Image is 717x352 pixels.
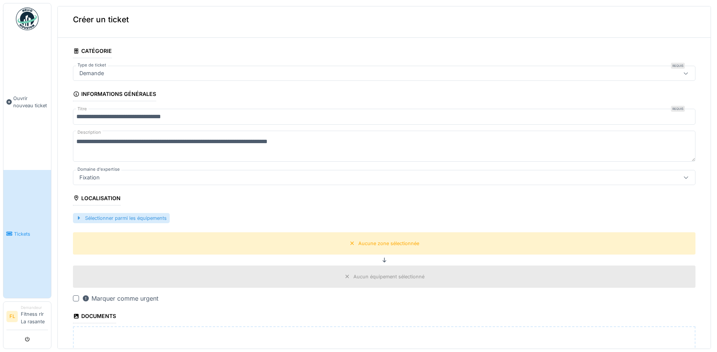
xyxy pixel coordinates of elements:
a: FL DemandeurFitness rlr La rasante [6,305,48,330]
a: Tickets [3,170,51,298]
div: Créer un ticket [58,2,711,38]
div: Sélectionner parmi les équipements [73,213,170,223]
div: Requis [671,63,685,69]
div: Informations générales [73,88,156,101]
div: Fixation [76,173,103,182]
label: Domaine d'expertise [76,166,121,173]
div: Marquer comme urgent [82,294,158,303]
div: Aucune zone sélectionnée [358,240,419,247]
div: Localisation [73,193,121,205]
li: Fitness rlr La rasante [21,305,48,328]
label: Titre [76,106,88,112]
img: Badge_color-CXgf-gQk.svg [16,8,39,30]
span: Tickets [14,230,48,238]
div: Demandeur [21,305,48,310]
div: Aucun équipement sélectionné [353,273,424,280]
span: Ouvrir nouveau ticket [13,95,48,109]
label: Description [76,128,102,137]
div: Demande [76,69,107,77]
label: Type de ticket [76,62,108,68]
a: Ouvrir nouveau ticket [3,34,51,170]
div: Documents [73,310,116,323]
li: FL [6,311,18,322]
div: Requis [671,106,685,112]
div: Catégorie [73,45,112,58]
